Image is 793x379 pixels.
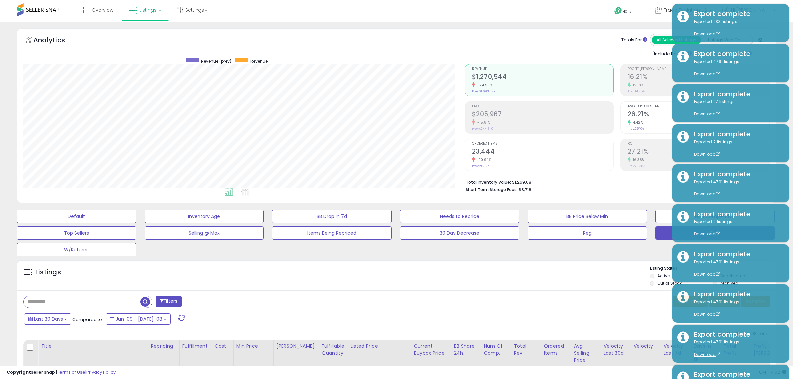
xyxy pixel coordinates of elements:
button: Jun-09 - [DATE]-08 [106,313,171,325]
button: Non Competitive [655,210,775,223]
button: De2 [655,226,775,240]
small: 4.42% [631,120,643,125]
span: Listings [139,7,157,13]
a: Download [694,231,720,237]
a: Download [694,352,720,357]
b: Short Term Storage Fees: [466,187,518,192]
span: Last 30 Days [34,316,63,322]
span: Revenue [250,58,268,64]
div: Export complete [689,169,784,179]
div: Exported 2 listings. [689,219,784,237]
b: Total Inventory Value: [466,179,511,185]
div: Exported 4791 listings. [689,259,784,278]
span: Revenue (prev) [201,58,231,64]
button: BB Price Below Min [528,210,647,223]
button: Inventory Age [145,210,264,223]
button: Top Sellers [17,226,136,240]
button: All Selected Listings [652,36,701,44]
small: Prev: 14.45% [628,89,645,93]
small: -15.81% [475,120,490,125]
a: Help [609,2,644,22]
button: Needs to Reprice [400,210,520,223]
div: Exported 27 listings. [689,99,784,117]
div: Export complete [689,289,784,299]
label: Out of Stock [657,280,682,286]
i: Get Help [614,7,622,15]
div: seller snap | | [7,369,116,376]
button: Filters [156,296,182,307]
span: Ordered Items [472,142,613,146]
h2: 26.21% [628,110,769,119]
div: Velocity Last 30d [603,343,628,357]
span: Profit [PERSON_NAME] [628,67,769,71]
div: Fulfillable Quantity [322,343,345,357]
span: Trade Evolution US [664,7,707,13]
div: Totals For [621,37,647,43]
button: Selling @ Max [145,226,264,240]
a: Download [694,111,720,117]
div: Export complete [689,129,784,139]
span: Compared to: [72,316,103,323]
strong: Copyright [7,369,31,375]
small: Prev: 26,325 [472,164,489,168]
div: Avg Selling Price [574,343,598,364]
h2: $1,270,544 [472,73,613,82]
a: Terms of Use [57,369,85,375]
button: Last 30 Days [24,313,71,325]
span: $3,718 [519,187,531,193]
small: Prev: 25.10% [628,127,644,131]
div: Export complete [689,49,784,59]
button: Reg [528,226,647,240]
div: Total Rev. [514,343,538,357]
div: Exported 4791 listings. [689,179,784,197]
button: 30 Day Decrease [400,226,520,240]
span: Overview [92,7,113,13]
div: Velocity [633,343,658,350]
div: Listed Price [350,343,408,350]
div: Repricing [151,343,177,350]
label: Active [657,273,670,279]
div: [PERSON_NAME] [276,343,316,350]
small: 16.38% [631,157,645,162]
small: Prev: $244,640 [472,127,493,131]
button: Items Being Repriced [272,226,392,240]
li: $1,269,081 [466,178,765,186]
span: Avg. Buybox Share [628,105,769,108]
div: Export complete [689,89,784,99]
div: Current Buybox Price [414,343,448,357]
div: Min Price [236,343,271,350]
div: Fulfillment [182,343,209,350]
small: -10.94% [475,157,491,162]
div: Include Returns [645,50,700,57]
span: Jun-09 - [DATE]-08 [116,316,162,322]
div: Cost [215,343,231,350]
h5: Analytics [33,35,78,46]
a: Download [694,271,720,277]
a: Download [694,31,720,37]
div: Exported 2 listings. [689,139,784,158]
span: ROI [628,142,769,146]
span: Help [622,9,631,14]
div: Num of Comp. [484,343,508,357]
p: Listing States: [650,265,776,272]
div: Velocity Last 7d [663,343,688,357]
button: W/Returns [17,243,136,256]
label: Archived [720,280,738,286]
small: Prev: $1,693,079 [472,89,496,93]
span: Profit [472,105,613,108]
div: Export complete [689,209,784,219]
div: Exported 233 listings. [689,19,784,37]
div: Exported 4791 listings. [689,339,784,358]
div: Exported 4791 listings. [689,299,784,318]
a: Download [694,151,720,157]
small: -24.96% [475,83,493,88]
small: 12.18% [631,83,644,88]
h2: 27.21% [628,148,769,157]
div: BB Share 24h. [454,343,478,357]
h5: Listings [35,268,61,277]
button: Default [17,210,136,223]
a: Privacy Policy [86,369,116,375]
h2: 16.21% [628,73,769,82]
h2: 23,444 [472,148,613,157]
div: Export complete [689,330,784,339]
